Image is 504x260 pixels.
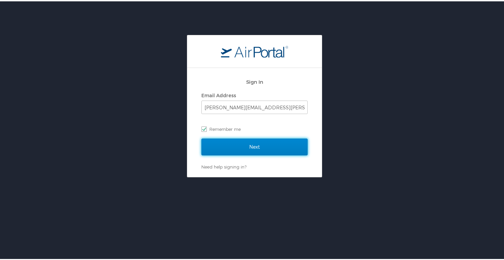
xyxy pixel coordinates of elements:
label: Email Address [201,91,236,97]
a: Need help signing in? [201,163,246,168]
input: Next [201,137,308,154]
label: Remember me [201,123,308,133]
img: logo [221,44,288,56]
h2: Sign In [201,77,308,84]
